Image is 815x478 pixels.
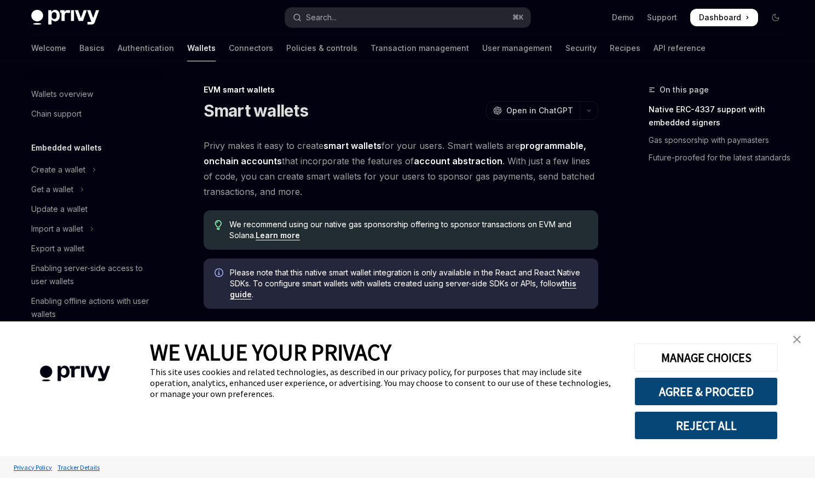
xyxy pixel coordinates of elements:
[22,199,163,219] a: Update a wallet
[150,338,391,366] span: WE VALUE YOUR PRIVACY
[634,343,778,372] button: MANAGE CHOICES
[634,411,778,440] button: REJECT ALL
[11,458,55,477] a: Privacy Policy
[204,84,598,95] div: EVM smart wallets
[215,220,222,230] svg: Tip
[22,84,163,104] a: Wallets overview
[285,8,530,27] button: Open search
[256,231,300,240] a: Learn more
[512,13,524,22] span: ⌘ K
[229,219,587,241] span: We recommend using our native gas sponsorship offering to sponsor transactions on EVM and Solana.
[286,35,357,61] a: Policies & controls
[506,105,573,116] span: Open in ChatGPT
[654,35,706,61] a: API reference
[230,267,587,300] span: Please note that this native smart wallet integration is only available in the React and React Na...
[22,239,163,258] a: Export a wallet
[647,12,677,23] a: Support
[634,377,778,406] button: AGREE & PROCEED
[31,163,85,176] div: Create a wallet
[204,138,598,199] span: Privy makes it easy to create for your users. Smart wallets are that incorporate the features of ...
[699,12,741,23] span: Dashboard
[187,35,216,61] a: Wallets
[229,35,273,61] a: Connectors
[31,222,83,235] div: Import a wallet
[31,35,66,61] a: Welcome
[786,329,808,350] a: close banner
[22,180,163,199] button: Toggle Get a wallet section
[16,350,134,398] img: company logo
[482,35,552,61] a: User management
[22,104,163,124] a: Chain support
[204,101,308,120] h1: Smart wallets
[22,160,163,180] button: Toggle Create a wallet section
[612,12,634,23] a: Demo
[31,203,88,216] div: Update a wallet
[55,458,102,477] a: Tracker Details
[31,107,82,120] div: Chain support
[150,366,618,399] div: This site uses cookies and related technologies, as described in our privacy policy, for purposes...
[79,35,105,61] a: Basics
[31,262,156,288] div: Enabling server-side access to user wallets
[649,131,793,149] a: Gas sponsorship with paymasters
[31,10,99,25] img: dark logo
[31,242,84,255] div: Export a wallet
[486,101,580,120] button: Open in ChatGPT
[610,35,640,61] a: Recipes
[22,291,163,324] a: Enabling offline actions with user wallets
[215,268,226,279] svg: Info
[649,149,793,166] a: Future-proofed for the latest standards
[22,219,163,239] button: Toggle Import a wallet section
[414,156,502,167] a: account abstraction
[649,101,793,131] a: Native ERC-4337 support with embedded signers
[306,11,337,24] div: Search...
[22,258,163,291] a: Enabling server-side access to user wallets
[565,35,597,61] a: Security
[31,88,93,101] div: Wallets overview
[323,140,382,151] strong: smart wallets
[371,35,469,61] a: Transaction management
[31,295,156,321] div: Enabling offline actions with user wallets
[767,9,784,26] button: Toggle dark mode
[793,336,801,343] img: close banner
[31,183,73,196] div: Get a wallet
[660,83,709,96] span: On this page
[118,35,174,61] a: Authentication
[690,9,758,26] a: Dashboard
[31,141,102,154] h5: Embedded wallets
